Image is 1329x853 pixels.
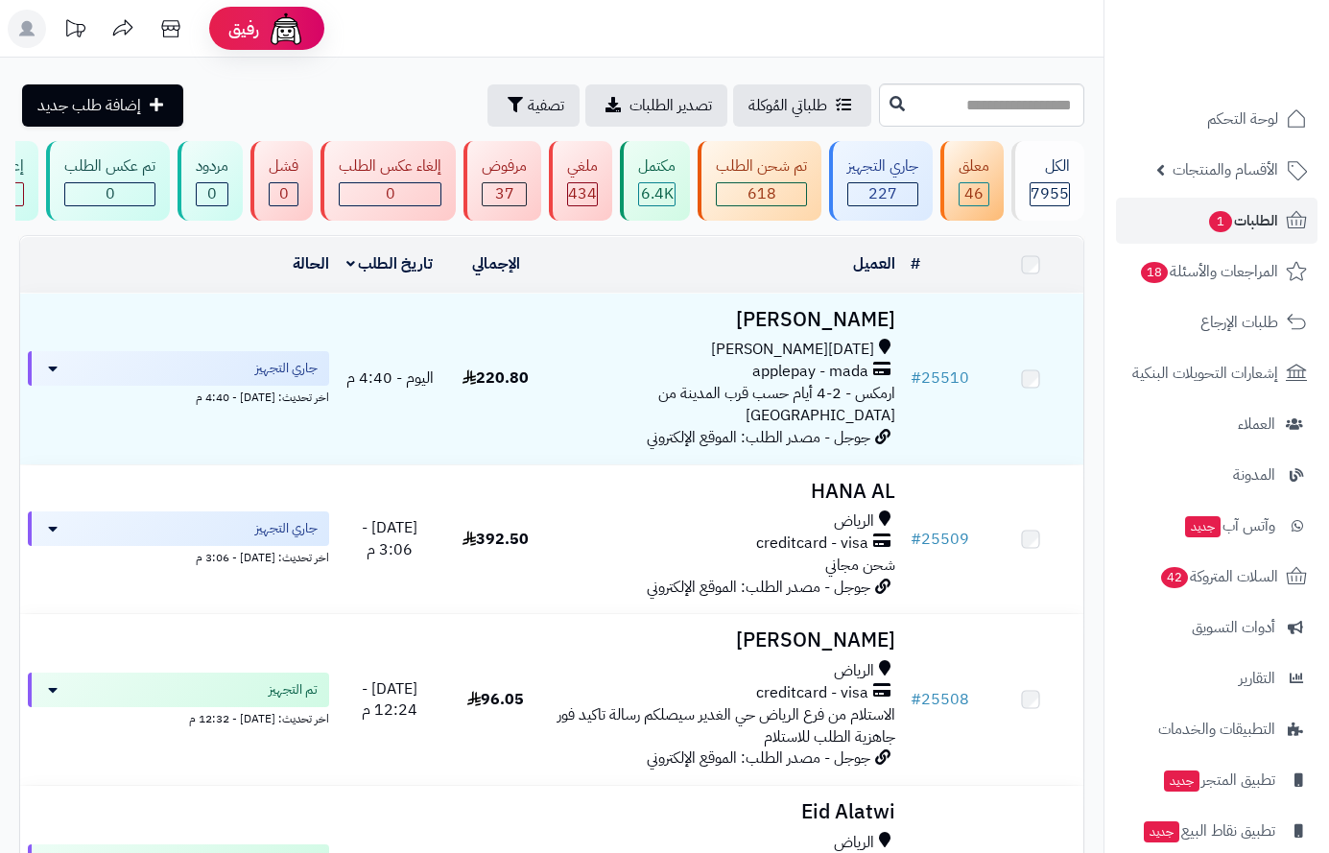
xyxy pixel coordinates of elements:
a: طلباتي المُوكلة [733,84,871,127]
span: جوجل - مصدر الطلب: الموقع الإلكتروني [647,426,870,449]
div: تم عكس الطلب [64,155,155,178]
span: جاري التجهيز [255,359,318,378]
span: الطلبات [1207,207,1278,234]
span: اليوم - 4:40 م [346,367,434,390]
span: التقارير [1239,665,1275,692]
div: مرفوض [482,155,527,178]
span: applepay - mada [752,361,868,383]
a: تم شحن الطلب 618 [694,141,825,221]
div: 6393 [639,183,675,205]
div: 434 [568,183,597,205]
span: ارمكس - 2-4 أيام حسب قرب المدينة من [GEOGRAPHIC_DATA] [658,382,895,427]
a: ملغي 434 [545,141,616,221]
span: تطبيق المتجر [1162,767,1275,794]
a: إلغاء عكس الطلب 0 [317,141,460,221]
span: 46 [964,182,984,205]
div: 227 [848,183,917,205]
a: تحديثات المنصة [51,10,99,53]
div: 618 [717,183,806,205]
a: إشعارات التحويلات البنكية [1116,350,1317,396]
span: 227 [868,182,897,205]
span: [DATE] - 12:24 م [362,677,417,723]
a: تاريخ الطلب [346,252,434,275]
span: العملاء [1238,411,1275,438]
a: المراجعات والأسئلة18 [1116,249,1317,295]
h3: [PERSON_NAME] [557,629,895,652]
span: # [911,528,921,551]
span: تطبيق نقاط البيع [1142,817,1275,844]
a: التطبيقات والخدمات [1116,706,1317,752]
div: اخر تحديث: [DATE] - 12:32 م [28,707,329,727]
a: العملاء [1116,401,1317,447]
span: 220.80 [463,367,529,390]
div: 0 [65,183,154,205]
span: تم التجهيز [269,680,318,699]
span: السلات المتروكة [1159,563,1278,590]
a: التقارير [1116,655,1317,701]
a: الكل7955 [1008,141,1088,221]
a: لوحة التحكم [1116,96,1317,142]
div: 37 [483,183,526,205]
img: ai-face.png [267,10,305,48]
a: مرفوض 37 [460,141,545,221]
div: الكل [1030,155,1070,178]
a: مردود 0 [174,141,247,221]
span: 0 [207,182,217,205]
button: تصفية [487,84,580,127]
a: جاري التجهيز 227 [825,141,937,221]
a: السلات المتروكة42 [1116,554,1317,600]
span: أدوات التسويق [1192,614,1275,641]
div: إلغاء عكس الطلب [339,155,441,178]
span: # [911,688,921,711]
span: رفيق [228,17,259,40]
span: إشعارات التحويلات البنكية [1132,360,1278,387]
div: جاري التجهيز [847,155,918,178]
span: 6.4K [641,182,674,205]
span: 618 [748,182,776,205]
span: 7955 [1031,182,1069,205]
span: المراجعات والأسئلة [1139,258,1278,285]
div: ملغي [567,155,598,178]
a: فشل 0 [247,141,317,221]
div: 0 [340,183,440,205]
span: الرياض [834,660,874,682]
span: شحن مجاني [825,554,895,577]
span: 0 [279,182,289,205]
div: مكتمل [638,155,676,178]
span: جاري التجهيز [255,519,318,538]
span: 42 [1161,567,1188,588]
span: طلبات الإرجاع [1200,309,1278,336]
a: الطلبات1 [1116,198,1317,244]
span: جديد [1164,770,1199,792]
a: # [911,252,920,275]
span: 1 [1209,211,1232,232]
div: فشل [269,155,298,178]
span: جوجل - مصدر الطلب: الموقع الإلكتروني [647,746,870,770]
span: جديد [1185,516,1221,537]
div: 46 [960,183,988,205]
a: مكتمل 6.4K [616,141,694,221]
div: اخر تحديث: [DATE] - 3:06 م [28,546,329,566]
h3: [PERSON_NAME] [557,309,895,331]
span: [DATE] - 3:06 م [362,516,417,561]
span: تصفية [528,94,564,117]
span: 0 [386,182,395,205]
div: 0 [270,183,297,205]
a: وآتس آبجديد [1116,503,1317,549]
span: creditcard - visa [756,682,868,704]
a: الإجمالي [472,252,520,275]
span: الرياض [834,510,874,533]
a: تطبيق المتجرجديد [1116,757,1317,803]
span: التطبيقات والخدمات [1158,716,1275,743]
div: مردود [196,155,228,178]
a: #25510 [911,367,969,390]
div: معلق [959,155,989,178]
div: اخر تحديث: [DATE] - 4:40 م [28,386,329,406]
a: العميل [853,252,895,275]
span: لوحة التحكم [1207,106,1278,132]
span: 37 [495,182,514,205]
a: الحالة [293,252,329,275]
a: #25509 [911,528,969,551]
span: الاستلام من فرع الرياض حي الغدير سيصلكم رسالة تاكيد فور جاهزية الطلب للاستلام [558,703,895,748]
span: 434 [568,182,597,205]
